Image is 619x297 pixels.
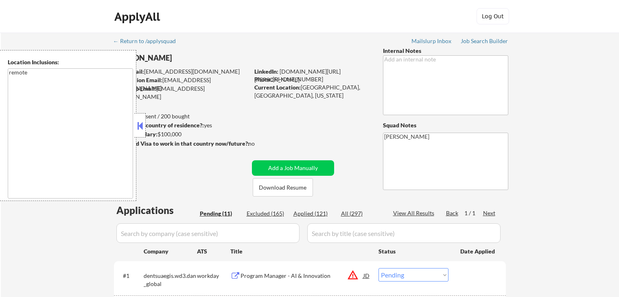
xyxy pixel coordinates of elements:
div: Company [144,247,197,256]
div: 121 sent / 200 bought [114,112,249,120]
div: Job Search Builder [461,38,508,44]
strong: Phone: [254,76,273,83]
div: Mailslurp Inbox [411,38,452,44]
div: Applied (121) [293,210,334,218]
div: Next [483,209,496,217]
div: Squad Notes [383,121,508,129]
div: JD [363,268,371,283]
div: ← Return to /applysquad [113,38,184,44]
div: [PERSON_NAME] [114,53,281,63]
div: Status [378,244,448,258]
div: Date Applied [460,247,496,256]
div: [GEOGRAPHIC_DATA], [GEOGRAPHIC_DATA], [US_STATE] [254,83,370,99]
div: Program Manager - AI & Innovation [241,272,363,280]
a: Job Search Builder [461,38,508,46]
div: Applications [116,205,197,215]
div: 1 / 1 [464,209,483,217]
div: View All Results [393,209,437,217]
div: Back [446,209,459,217]
div: Title [230,247,371,256]
button: Log Out [477,8,509,24]
input: Search by company (case sensitive) [116,223,300,243]
a: [DOMAIN_NAME][URL][PERSON_NAME] [254,68,341,83]
strong: LinkedIn: [254,68,278,75]
strong: Will need Visa to work in that country now/future?: [114,140,249,147]
div: #1 [123,272,137,280]
div: dentsuaegis.wd3.dan_global [144,272,197,288]
div: ApplyAll [114,10,162,24]
div: [EMAIL_ADDRESS][DOMAIN_NAME] [114,68,249,76]
div: workday [197,272,230,280]
strong: Current Location: [254,84,301,91]
button: Add a Job Manually [252,160,334,176]
button: Download Resume [253,178,313,197]
div: [EMAIL_ADDRESS][DOMAIN_NAME] [114,85,249,100]
div: $100,000 [114,130,249,138]
a: Mailslurp Inbox [411,38,452,46]
div: [EMAIL_ADDRESS][DOMAIN_NAME] [114,76,249,92]
a: ← Return to /applysquad [113,38,184,46]
div: Excluded (165) [247,210,287,218]
button: warning_amber [347,269,359,281]
div: ATS [197,247,230,256]
div: yes [114,121,247,129]
div: no [248,140,271,148]
div: Location Inclusions: [8,58,133,66]
input: Search by title (case sensitive) [307,223,501,243]
div: All (297) [341,210,382,218]
div: [PHONE_NUMBER] [254,75,370,83]
strong: Can work in country of residence?: [114,122,204,129]
div: Internal Notes [383,47,508,55]
div: Pending (11) [200,210,241,218]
